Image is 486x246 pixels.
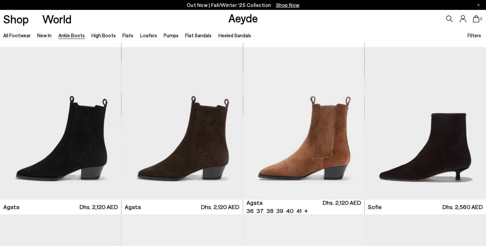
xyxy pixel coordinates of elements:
a: Flat Sandals [185,32,211,38]
a: World [42,13,72,25]
a: Sofie Dhs. 2,560 AED [365,200,486,214]
span: Agata [125,203,141,211]
span: Filters [468,32,481,38]
li: 40 [286,207,294,215]
div: 2 / 6 [364,47,485,200]
span: Sofie [368,203,382,211]
a: 0 [473,15,479,22]
span: Agata [246,199,263,207]
p: Out Now | Fall/Winter ‘25 Collection [187,1,300,9]
li: 36 [246,207,254,215]
li: + [304,206,308,215]
a: Aeyde [228,11,258,25]
a: Loafers [140,32,157,38]
ul: variant [246,207,300,215]
a: New In [37,32,51,38]
img: Agata Suede Ankle Boots [121,47,243,200]
div: 1 / 6 [243,47,364,200]
li: 39 [276,207,283,215]
span: 0 [479,17,483,21]
a: High Boots [91,32,116,38]
a: All Footwear [3,32,31,38]
li: 41 [296,207,302,215]
a: 6 / 6 1 / 6 2 / 6 3 / 6 4 / 6 5 / 6 6 / 6 1 / 6 Next slide Previous slide [243,47,364,200]
img: Agata Suede Ankle Boots [243,47,364,200]
a: Heeled Sandals [218,32,251,38]
li: 37 [256,207,264,215]
span: Dhs. 2,560 AED [442,203,483,211]
img: Agata Suede Ankle Boots [364,47,485,200]
a: Agata 36 37 38 39 40 41 + Dhs. 2,120 AED [243,200,364,214]
span: Dhs. 2,120 AED [80,203,118,211]
img: Sofie Ponyhair Ankle Boots [365,47,486,200]
a: Ankle Boots [58,32,85,38]
a: Pumps [164,32,178,38]
a: Flats [122,32,133,38]
span: Dhs. 2,120 AED [201,203,239,211]
a: Shop [3,13,29,25]
span: Dhs. 2,120 AED [323,199,361,215]
span: Navigate to /collections/new-in [276,2,300,8]
li: 38 [266,207,274,215]
a: Agata Dhs. 2,120 AED [121,200,243,214]
span: Agata [3,203,19,211]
